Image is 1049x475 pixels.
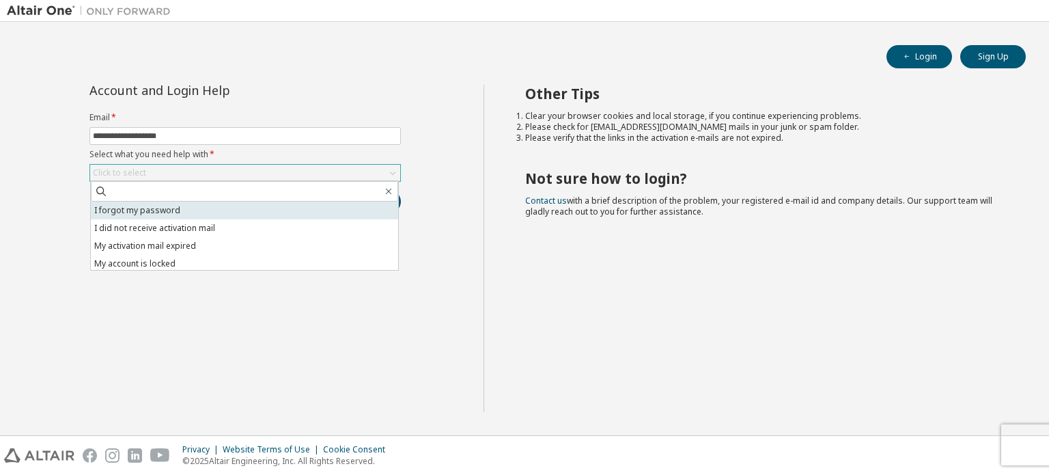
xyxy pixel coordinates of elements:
img: Altair One [7,4,178,18]
div: Account and Login Help [89,85,339,96]
img: youtube.svg [150,448,170,463]
button: Login [886,45,952,68]
label: Email [89,112,401,123]
h2: Other Tips [525,85,1002,103]
img: instagram.svg [105,448,120,463]
div: Click to select [90,165,400,181]
div: Website Terms of Use [223,444,323,455]
li: Clear your browser cookies and local storage, if you continue experiencing problems. [525,111,1002,122]
img: linkedin.svg [128,448,142,463]
button: Sign Up [960,45,1026,68]
li: Please check for [EMAIL_ADDRESS][DOMAIN_NAME] mails in your junk or spam folder. [525,122,1002,133]
img: altair_logo.svg [4,448,74,463]
img: facebook.svg [83,448,97,463]
p: © 2025 Altair Engineering, Inc. All Rights Reserved. [182,455,393,467]
a: Contact us [525,195,567,206]
h2: Not sure how to login? [525,169,1002,187]
div: Privacy [182,444,223,455]
span: with a brief description of the problem, your registered e-mail id and company details. Our suppo... [525,195,992,217]
div: Click to select [93,167,146,178]
li: Please verify that the links in the activation e-mails are not expired. [525,133,1002,144]
label: Select what you need help with [89,149,401,160]
div: Cookie Consent [323,444,393,455]
li: I forgot my password [91,202,398,219]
